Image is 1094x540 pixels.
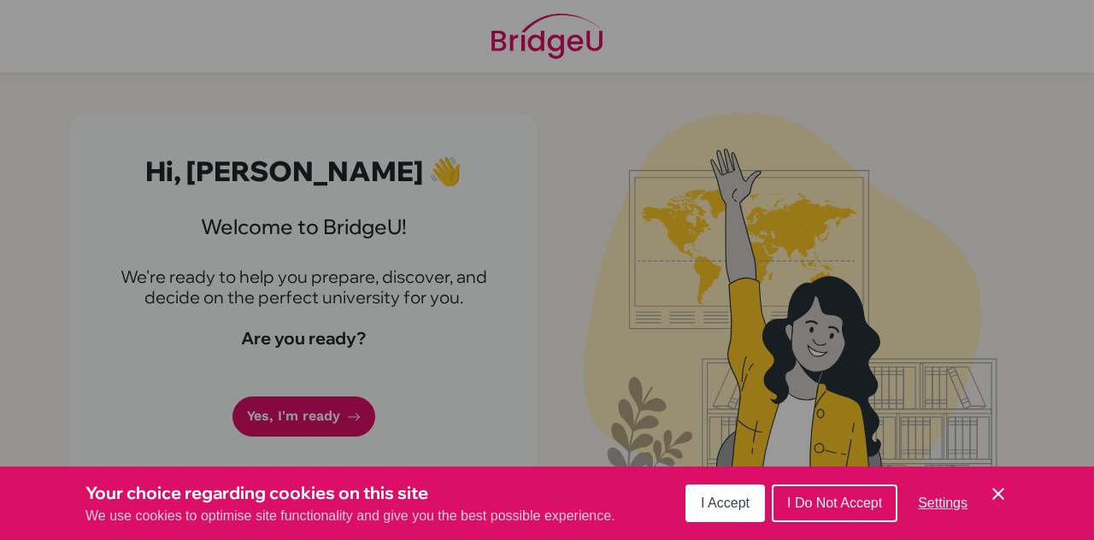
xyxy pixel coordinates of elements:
button: Settings [904,486,981,520]
button: Save and close [988,484,1009,504]
p: We use cookies to optimise site functionality and give you the best possible experience. [85,506,615,526]
button: I Accept [685,484,765,522]
h3: Your choice regarding cookies on this site [85,480,615,506]
span: I Do Not Accept [787,496,882,510]
span: Settings [918,496,968,510]
button: I Do Not Accept [772,484,897,522]
span: I Accept [701,496,750,510]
